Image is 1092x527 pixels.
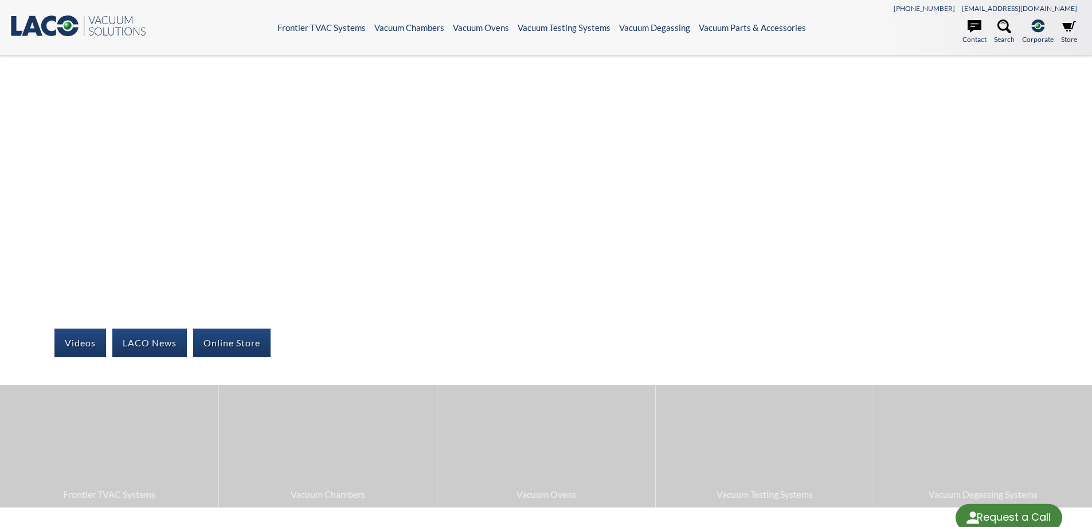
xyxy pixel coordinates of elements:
a: [PHONE_NUMBER] [894,4,955,13]
img: round button [964,509,982,527]
a: Vacuum Chambers [374,22,444,33]
a: LACO News [112,329,187,357]
span: Vacuum Degassing Systems [880,487,1086,502]
a: Vacuum Testing Systems [518,22,610,33]
a: Frontier TVAC Systems [277,22,366,33]
span: Vacuum Testing Systems [662,487,868,502]
a: Store [1061,19,1077,45]
a: Vacuum Parts & Accessories [699,22,806,33]
a: Contact [962,19,987,45]
a: Videos [54,329,106,357]
span: Corporate [1022,34,1054,45]
span: Frontier TVAC Systems [6,487,213,502]
a: Vacuum Ovens [453,22,509,33]
a: Vacuum Degassing [619,22,690,33]
a: Vacuum Chambers [219,385,437,507]
span: Vacuum Chambers [225,487,431,502]
a: Search [994,19,1015,45]
a: [EMAIL_ADDRESS][DOMAIN_NAME] [962,4,1077,13]
span: Vacuum Ovens [443,487,649,502]
a: Vacuum Ovens [437,385,655,507]
a: Vacuum Testing Systems [656,385,874,507]
a: Online Store [193,329,271,357]
a: Vacuum Degassing Systems [874,385,1092,507]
